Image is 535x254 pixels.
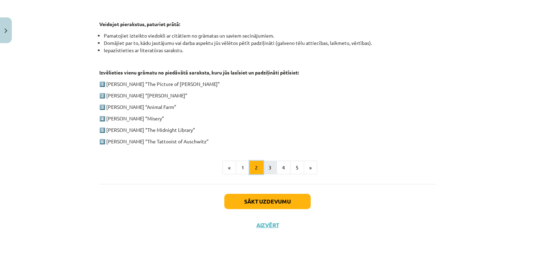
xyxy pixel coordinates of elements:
li: Pamatojiet izteikto viedokli ar citātiem no grāmatas un saviem secinājumiem. [104,32,436,39]
li: Domājiet par to, kādu jautājumu vai darba aspektu jūs vēlētos pētīt padziļināti (galveno tēlu att... [104,39,436,47]
nav: Page navigation example [99,161,436,175]
button: 3 [263,161,277,175]
button: Aizvērt [254,222,281,229]
p: 2️⃣ [PERSON_NAME] “[PERSON_NAME]” [99,92,436,99]
li: Iepazīstieties ar literatūras sarakstu. [104,47,436,54]
button: 2 [249,161,263,175]
strong: Izvēlieties vienu grāmatu no piedāvātā saraksta, kuru jūs lasīsiet un padziļināti pētīsiet: [99,69,299,76]
button: 5 [290,161,304,175]
p: 6️⃣ [PERSON_NAME] “The Tattooist of Auschwitz” [99,138,436,145]
button: « [223,161,236,175]
button: » [304,161,317,175]
strong: Veidojot pierakstus, paturiet prātā: [99,21,180,27]
p: 3️⃣ [PERSON_NAME] “Animal Farm” [99,103,436,111]
p: 1️⃣ [PERSON_NAME] “The Picture of [PERSON_NAME]” [99,80,436,88]
button: 1 [236,161,250,175]
button: 4 [277,161,290,175]
p: 4️⃣ [PERSON_NAME] “Misery” [99,115,436,122]
img: icon-close-lesson-0947bae3869378f0d4975bcd49f059093ad1ed9edebbc8119c70593378902aed.svg [5,29,7,33]
p: 5️⃣ [PERSON_NAME] “The Midnight Library” [99,126,436,134]
button: Sākt uzdevumu [224,194,311,209]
